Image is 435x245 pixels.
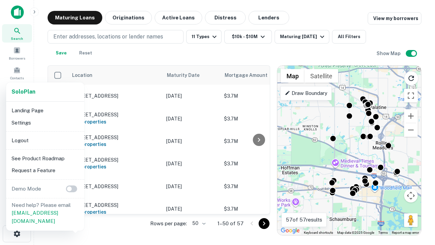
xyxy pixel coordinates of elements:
a: [EMAIL_ADDRESS][DOMAIN_NAME] [12,210,58,224]
p: Demo Mode [9,185,44,193]
iframe: Chat Widget [401,191,435,223]
li: Landing Page [9,104,82,117]
li: Logout [9,134,82,147]
strong: Solo Plan [12,88,35,95]
p: Need help? Please email [12,201,79,225]
li: See Product Roadmap [9,152,82,165]
li: Request a Feature [9,164,82,177]
li: Settings [9,117,82,129]
a: SoloPlan [12,88,35,96]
